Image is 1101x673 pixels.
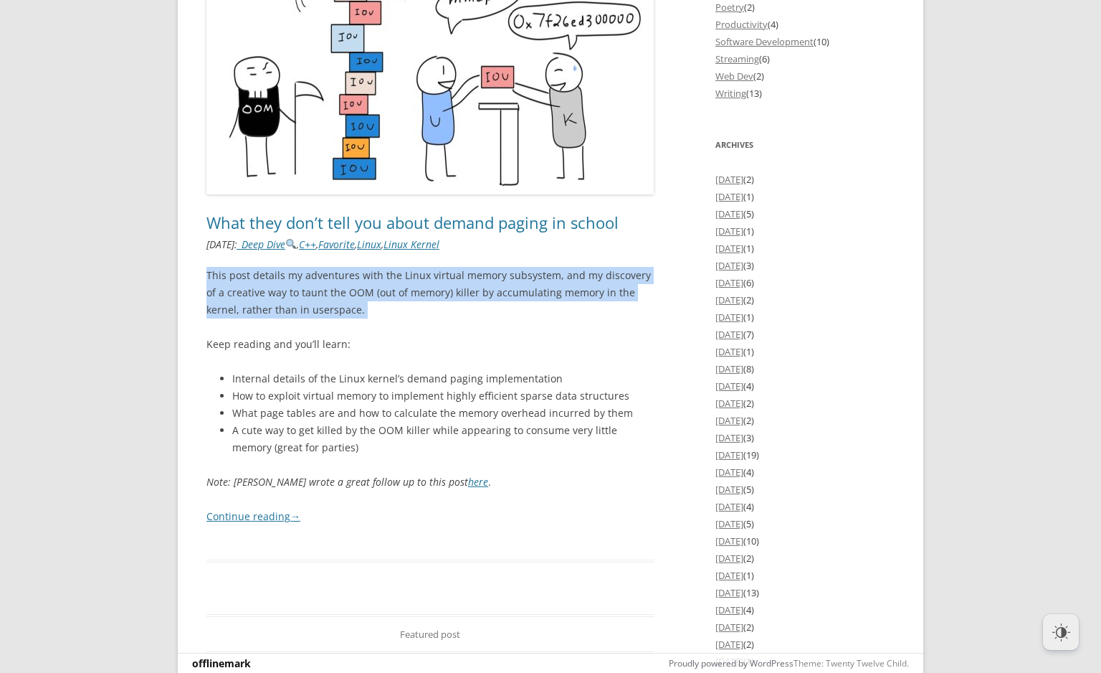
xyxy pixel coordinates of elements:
[715,567,895,584] li: (1)
[232,405,654,422] li: What page tables are and how to calculate the memory overhead incurred by them
[715,586,743,599] a: [DATE]
[206,237,234,251] time: [DATE]
[669,657,793,669] a: Proudly powered by WordPress
[715,171,895,188] li: (2)
[206,474,654,491] p: .
[715,395,895,412] li: (2)
[715,621,743,634] a: [DATE]
[715,18,768,31] a: Productivity
[715,173,743,186] a: [DATE]
[715,431,743,444] a: [DATE]
[232,387,654,405] li: How to exploit virtual memory to implement highly efficient sparse data structures
[715,412,895,429] li: (2)
[715,636,895,653] li: (2)
[237,237,297,251] a: _Deep Dive
[715,242,743,255] a: [DATE]
[715,603,743,616] a: [DATE]
[715,326,895,343] li: (7)
[206,212,619,233] a: What they don’t tell you about demand paging in school
[715,515,895,532] li: (5)
[715,16,895,33] li: (4)
[383,237,439,251] a: Linux Kernel
[715,550,895,567] li: (2)
[715,259,743,272] a: [DATE]
[715,448,743,461] a: [DATE]
[232,370,654,387] li: Internal details of the Linux kernel’s demand paging implementation
[715,85,895,102] li: (13)
[715,481,895,498] li: (5)
[715,309,895,326] li: (1)
[715,205,895,222] li: (5)
[206,336,654,353] p: Keep reading and you’ll learn:
[715,535,743,547] a: [DATE]
[290,509,300,523] span: →
[479,654,909,672] div: Theme: Twenty Twelve Child.
[715,466,743,479] a: [DATE]
[715,70,753,83] a: Web Dev
[715,291,895,309] li: (2)
[715,87,746,100] a: Writing
[715,601,895,618] li: (4)
[206,614,654,654] div: Featured post
[318,237,355,251] a: Favorite
[715,328,743,341] a: [DATE]
[715,257,895,274] li: (3)
[715,345,743,358] a: [DATE]
[715,343,895,360] li: (1)
[206,267,654,319] p: This post details my adventures with the Linux virtual memory subsystem, and my discovery of a cr...
[357,237,381,251] a: Linux
[715,67,895,85] li: (2)
[715,274,895,291] li: (6)
[715,190,743,203] a: [DATE]
[192,656,251,670] a: offlinemark
[715,638,743,651] a: [DATE]
[715,52,759,65] a: Streaming
[715,1,744,14] a: Poetry
[715,225,743,237] a: [DATE]
[715,311,743,324] a: [DATE]
[286,239,296,249] img: 🔍
[206,237,439,251] i: : , , , ,
[715,377,895,395] li: (4)
[715,532,895,550] li: (10)
[715,380,743,392] a: [DATE]
[715,222,895,240] li: (1)
[715,552,743,565] a: [DATE]
[715,500,743,513] a: [DATE]
[715,207,743,220] a: [DATE]
[715,446,895,463] li: (19)
[206,475,488,489] em: Note: [PERSON_NAME] wrote a great follow up to this post
[715,463,895,481] li: (4)
[715,569,743,582] a: [DATE]
[206,509,300,523] a: Continue reading→
[715,517,743,530] a: [DATE]
[715,429,895,446] li: (3)
[715,414,743,427] a: [DATE]
[715,360,895,377] li: (8)
[715,33,895,50] li: (10)
[715,136,895,154] h3: Archives
[715,397,743,410] a: [DATE]
[715,584,895,601] li: (13)
[715,188,895,205] li: (1)
[715,483,743,496] a: [DATE]
[232,422,654,456] li: A cute way to get killed by the OOM killer while appearing to consume very little memory (great f...
[715,276,743,289] a: [DATE]
[715,618,895,636] li: (2)
[715,35,814,48] a: Software Development
[715,50,895,67] li: (6)
[715,498,895,515] li: (4)
[715,293,743,306] a: [DATE]
[715,240,895,257] li: (1)
[468,475,488,489] a: here
[715,362,743,375] a: [DATE]
[299,237,316,251] a: C++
